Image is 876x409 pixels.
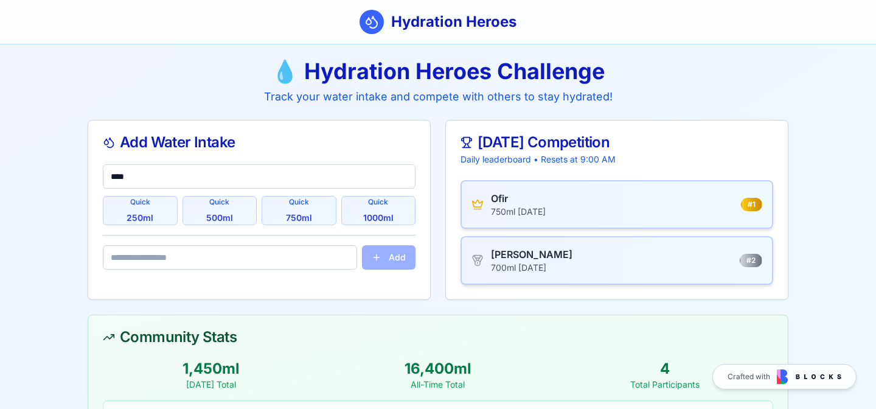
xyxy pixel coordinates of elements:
[330,379,547,391] div: All-Time Total
[103,330,773,344] div: Community Stats
[341,196,416,225] button: Quick1000ml
[741,198,762,211] div: # 1
[130,197,150,207] span: Quick
[286,212,312,224] span: 750 ml
[391,12,516,32] h1: Hydration Heroes
[127,212,153,224] span: 250 ml
[289,197,309,207] span: Quick
[209,197,229,207] span: Quick
[88,59,788,83] h1: 💧 Hydration Heroes Challenge
[330,359,547,379] div: 16,400 ml
[491,206,546,218] div: 750 ml [DATE]
[728,372,770,382] span: Crafted with
[363,212,394,224] span: 1000 ml
[206,212,233,224] span: 500 ml
[461,153,773,166] p: Daily leaderboard • Resets at 9:00 AM
[461,135,773,150] div: [DATE] Competition
[556,359,773,379] div: 4
[368,197,388,207] span: Quick
[556,379,773,391] div: Total Participants
[88,88,788,105] p: Track your water intake and compete with others to stay hydrated!
[103,135,415,150] div: Add Water Intake
[491,247,572,262] div: [PERSON_NAME]
[740,254,762,267] div: # 2
[491,262,572,274] div: 700 ml [DATE]
[103,379,320,391] div: [DATE] Total
[103,359,320,379] div: 1,450 ml
[777,369,841,384] img: Blocks
[491,191,546,206] div: Ofir
[712,364,857,390] a: Crafted with
[262,196,336,225] button: Quick750ml
[182,196,257,225] button: Quick500ml
[103,196,178,225] button: Quick250ml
